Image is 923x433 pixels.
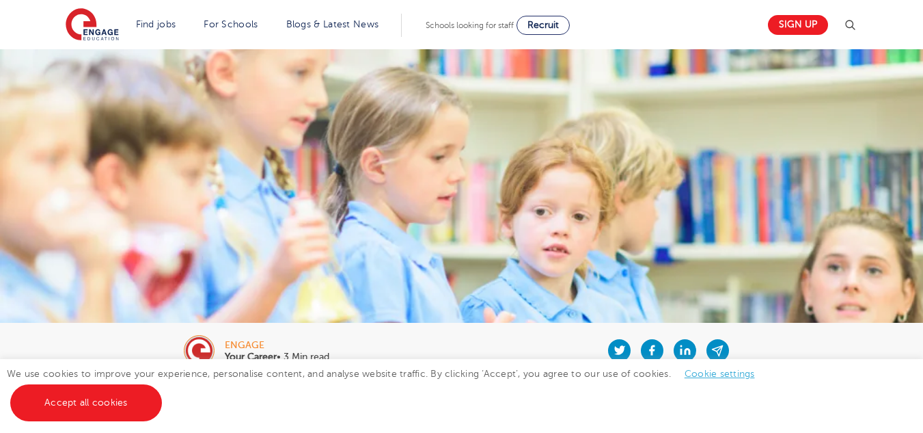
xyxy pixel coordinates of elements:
b: Your Career [225,352,277,362]
a: Cookie settings [685,369,755,379]
a: For Schools [204,19,258,29]
a: Find jobs [136,19,176,29]
p: • 3 Min read [225,352,329,362]
span: Schools looking for staff [426,21,514,30]
div: engage [225,341,329,350]
a: Sign up [768,15,828,35]
img: Engage Education [66,8,119,42]
a: Blogs & Latest News [286,19,379,29]
span: We use cookies to improve your experience, personalise content, and analyse website traffic. By c... [7,369,769,408]
span: Recruit [527,20,559,30]
a: Accept all cookies [10,384,162,421]
a: Recruit [516,16,570,35]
